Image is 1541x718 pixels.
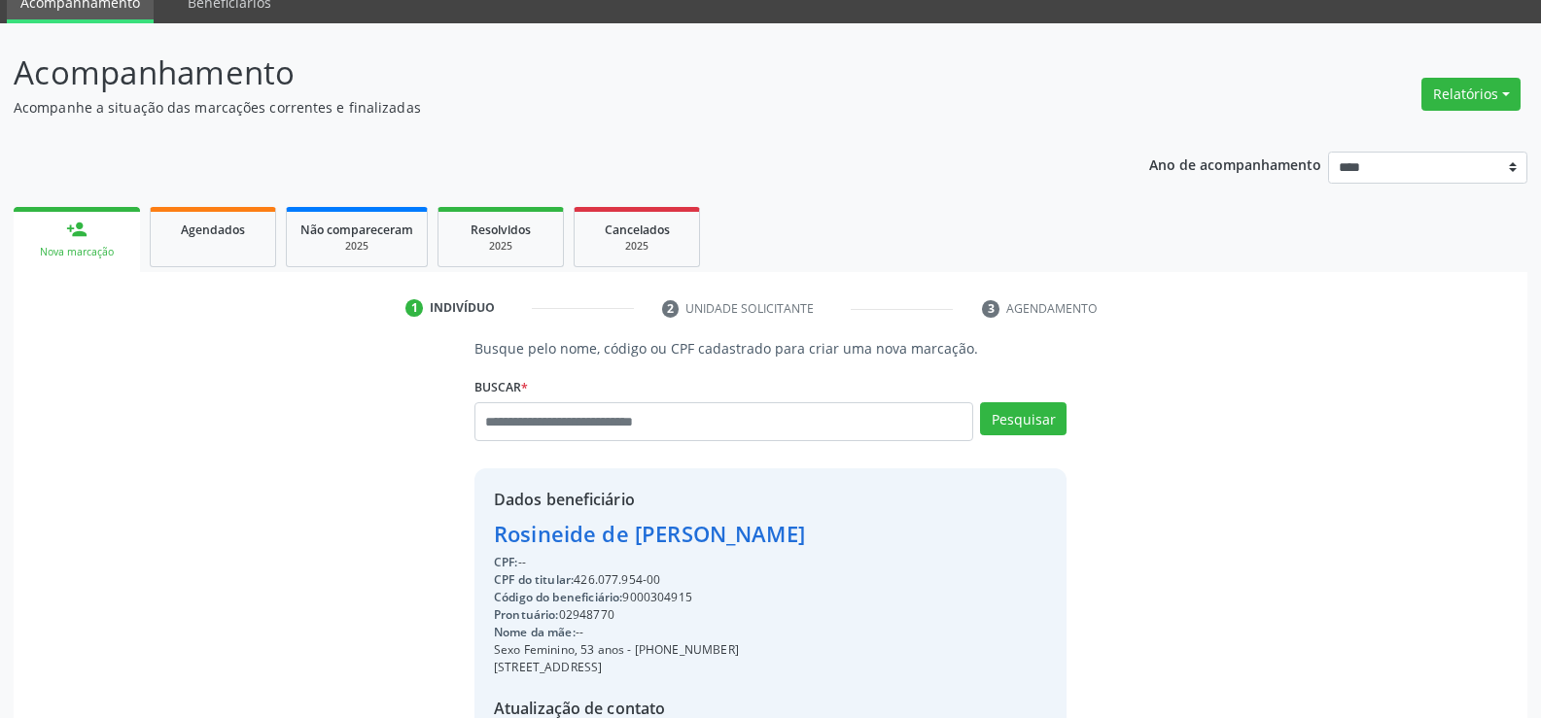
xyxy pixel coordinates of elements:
span: CPF: [494,554,518,570]
div: 9000304915 [494,589,805,606]
span: Nome da mãe: [494,624,576,640]
span: Código do beneficiário: [494,589,622,605]
div: Nova marcação [27,245,126,259]
button: Pesquisar [980,402,1067,435]
div: 2025 [452,239,549,254]
span: Cancelados [605,222,670,238]
div: -- [494,624,805,641]
div: 426.077.954-00 [494,571,805,589]
label: Buscar [474,372,528,402]
p: Ano de acompanhamento [1149,152,1321,176]
div: 1 [405,299,423,317]
span: CPF do titular: [494,571,574,588]
div: 02948770 [494,606,805,624]
div: Indivíduo [430,299,495,317]
p: Busque pelo nome, código ou CPF cadastrado para criar uma nova marcação. [474,338,1067,359]
div: Sexo Feminino, 53 anos - [PHONE_NUMBER] [494,641,805,659]
span: Agendados [181,222,245,238]
div: -- [494,554,805,571]
span: Não compareceram [300,222,413,238]
p: Acompanhamento [14,49,1073,97]
div: 2025 [300,239,413,254]
button: Relatórios [1421,78,1521,111]
span: Resolvidos [471,222,531,238]
span: Prontuário: [494,606,559,623]
div: Rosineide de [PERSON_NAME] [494,518,805,550]
p: Acompanhe a situação das marcações correntes e finalizadas [14,97,1073,118]
div: 2025 [588,239,685,254]
div: person_add [66,219,88,240]
div: Dados beneficiário [494,488,805,511]
div: [STREET_ADDRESS] [494,659,805,676]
